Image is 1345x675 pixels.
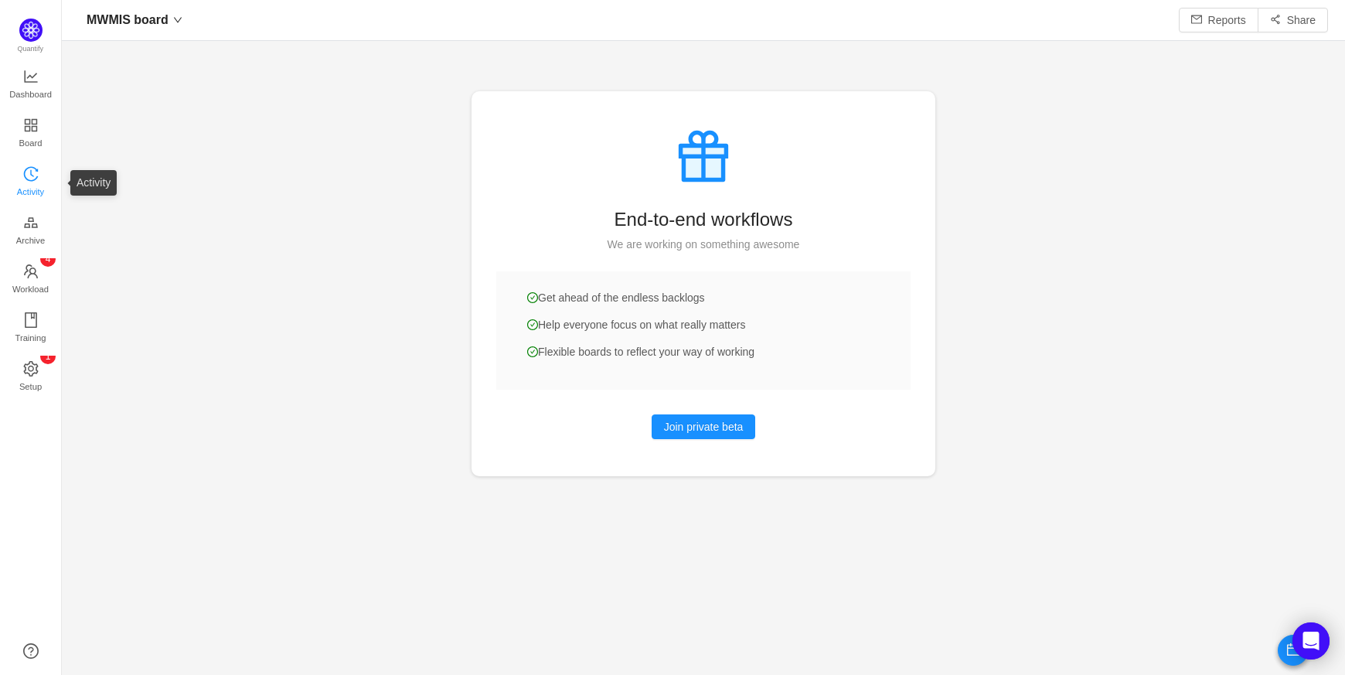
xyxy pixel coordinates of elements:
span: Dashboard [9,79,52,110]
sup: 4 [40,251,56,267]
a: icon: settingSetup [23,362,39,393]
i: icon: appstore [23,118,39,133]
a: icon: teamWorkload [23,264,39,295]
span: Board [19,128,43,159]
i: icon: book [23,312,39,328]
button: icon: share-altShare [1258,8,1328,32]
div: Open Intercom Messenger [1292,622,1330,660]
span: Setup [19,371,42,402]
span: MWMIS board [87,8,169,32]
p: 1 [45,349,50,364]
a: icon: question-circle [23,643,39,659]
span: Training [15,322,46,353]
p: 4 [45,251,50,267]
i: icon: down [173,15,182,25]
button: Join private beta [652,414,756,439]
span: Activity [17,176,44,207]
span: Archive [16,225,45,256]
sup: 1 [40,349,56,364]
i: icon: history [23,166,39,182]
button: icon: calendar [1278,635,1309,666]
a: Dashboard [23,70,39,101]
button: icon: mailReports [1179,8,1258,32]
img: Quantify [19,19,43,42]
a: Activity [23,167,39,198]
i: icon: setting [23,361,39,377]
span: Quantify [18,45,44,53]
i: icon: team [23,264,39,279]
i: icon: gold [23,215,39,230]
a: Board [23,118,39,149]
span: Workload [12,274,49,305]
i: icon: line-chart [23,69,39,84]
a: Archive [23,216,39,247]
a: Training [23,313,39,344]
